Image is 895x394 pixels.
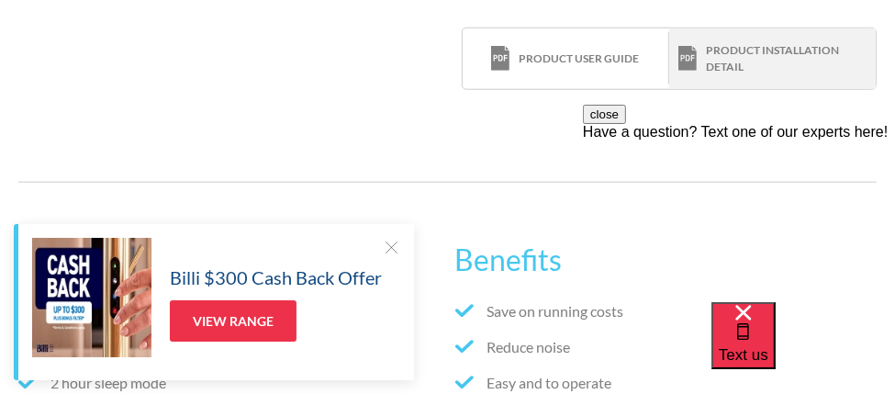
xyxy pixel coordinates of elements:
[463,32,669,84] a: print iconProduct user guide
[455,238,878,282] h2: Benefits
[170,264,382,291] h5: Billi $300 Cash Back Offer
[491,46,509,71] img: print icon
[170,300,296,342] a: View Range
[711,302,895,394] iframe: podium webchat widget bubble
[455,336,878,358] li: Reduce noise
[455,372,878,394] li: Easy and to operate
[32,238,151,357] img: Billi $300 Cash Back Offer
[706,42,867,75] div: Product installation detail
[455,300,878,322] li: Save on running costs
[18,372,441,394] li: 2 hour sleep mode
[583,105,895,325] iframe: podium webchat widget prompt
[519,51,639,67] div: Product user guide
[678,46,697,71] img: print icon
[669,28,876,89] a: print iconProduct installation detail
